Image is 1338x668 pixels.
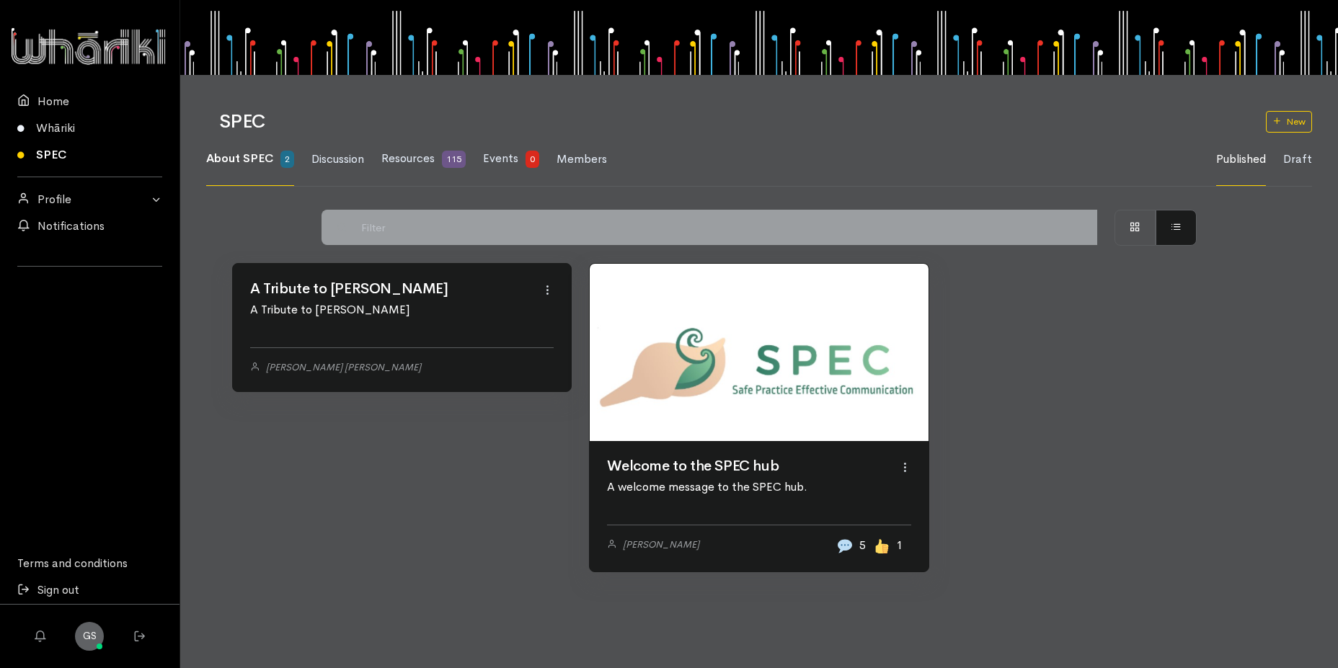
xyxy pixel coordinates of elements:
a: Resources 115 [381,133,466,186]
span: 2 [280,151,294,168]
a: Members [557,133,607,186]
span: 0 [526,151,539,168]
a: Events 0 [483,133,539,186]
a: Discussion [311,133,364,186]
h1: SPEC [219,112,1249,133]
a: GS [75,622,104,651]
span: Members [557,151,607,166]
span: Resources [381,151,435,166]
span: 115 [442,151,466,168]
span: About SPEC [206,151,273,166]
span: Discussion [311,151,364,166]
input: Filter [354,210,1097,245]
a: Published [1216,133,1266,186]
a: Draft [1283,133,1312,186]
a: New [1266,111,1312,133]
span: Events [483,151,518,166]
a: About SPEC 2 [206,133,294,186]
